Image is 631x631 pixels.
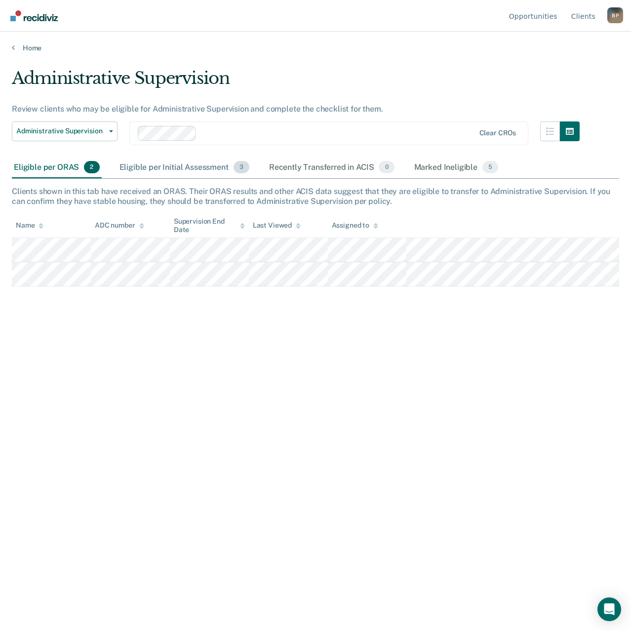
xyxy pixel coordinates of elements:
[12,157,102,179] div: Eligible per ORAS2
[95,221,144,230] div: ADC number
[12,121,118,141] button: Administrative Supervision
[118,157,251,179] div: Eligible per Initial Assessment3
[479,129,516,137] div: Clear CROs
[16,127,105,135] span: Administrative Supervision
[607,7,623,23] div: B P
[332,221,378,230] div: Assigned to
[10,10,58,21] img: Recidiviz
[607,7,623,23] button: Profile dropdown button
[412,157,501,179] div: Marked Ineligible5
[12,187,619,205] div: Clients shown in this tab have received an ORAS. Their ORAS results and other ACIS data suggest t...
[482,161,498,174] span: 5
[597,597,621,621] div: Open Intercom Messenger
[84,161,99,174] span: 2
[234,161,249,174] span: 3
[253,221,301,230] div: Last Viewed
[12,43,619,52] a: Home
[379,161,394,174] span: 0
[12,68,580,96] div: Administrative Supervision
[16,221,43,230] div: Name
[174,217,245,234] div: Supervision End Date
[267,157,396,179] div: Recently Transferred in ACIS0
[12,104,580,114] div: Review clients who may be eligible for Administrative Supervision and complete the checklist for ...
